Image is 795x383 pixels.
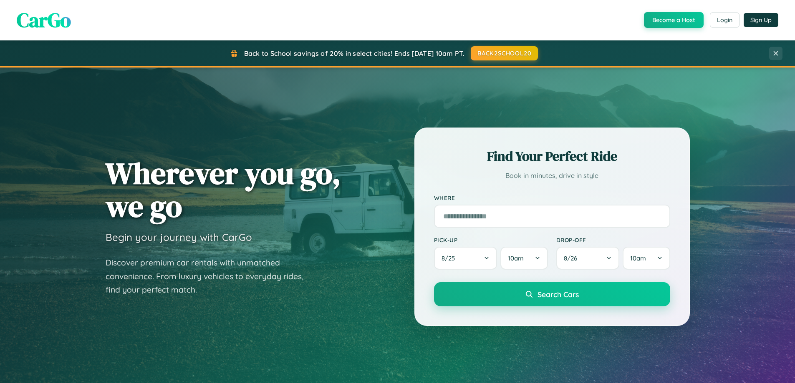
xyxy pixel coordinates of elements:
button: 8/26 [556,247,620,270]
h3: Begin your journey with CarGo [106,231,252,243]
button: Sign Up [744,13,778,27]
button: Become a Host [644,12,704,28]
h1: Wherever you go, we go [106,157,341,223]
span: 10am [630,254,646,262]
p: Discover premium car rentals with unmatched convenience. From luxury vehicles to everyday rides, ... [106,256,314,297]
span: 8 / 26 [564,254,581,262]
label: Drop-off [556,236,670,243]
button: Search Cars [434,282,670,306]
span: 10am [508,254,524,262]
button: BACK2SCHOOL20 [471,46,538,60]
p: Book in minutes, drive in style [434,170,670,182]
span: 8 / 25 [442,254,459,262]
button: Login [710,13,739,28]
button: 10am [500,247,548,270]
span: Back to School savings of 20% in select cities! Ends [DATE] 10am PT. [244,49,464,58]
button: 10am [623,247,670,270]
h2: Find Your Perfect Ride [434,147,670,165]
span: CarGo [17,6,71,34]
button: 8/25 [434,247,497,270]
label: Where [434,194,670,201]
span: Search Cars [538,290,579,299]
label: Pick-up [434,236,548,243]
